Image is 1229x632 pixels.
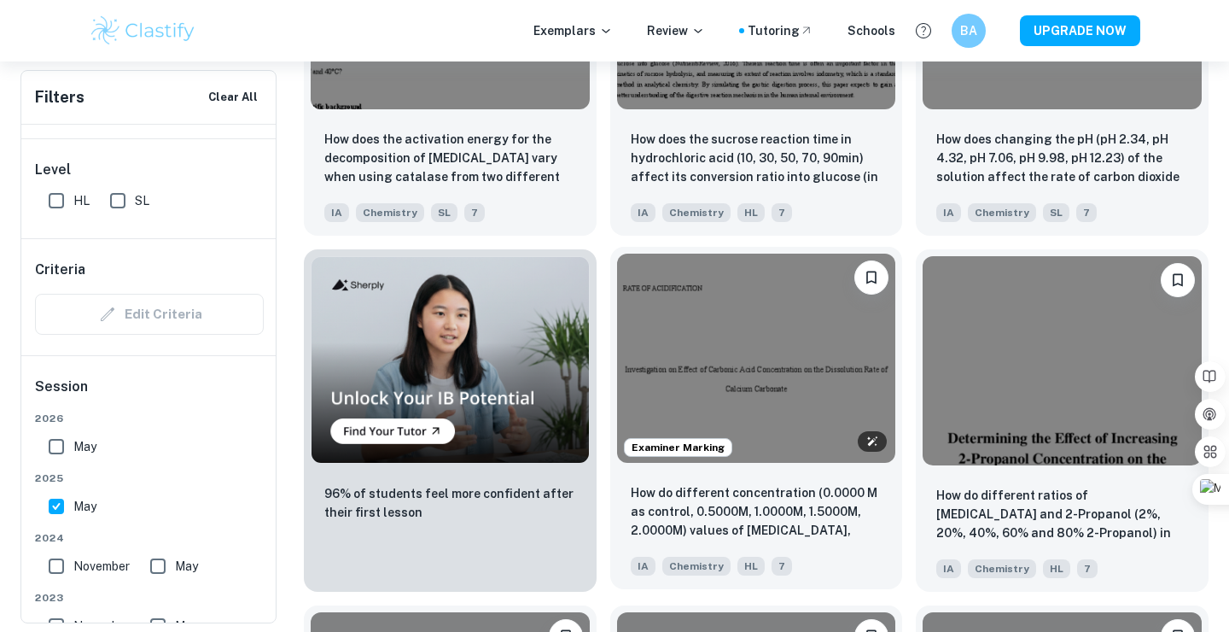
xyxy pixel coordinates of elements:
h6: BA [959,21,979,40]
span: May [73,497,96,516]
span: 2023 [35,590,264,606]
span: 7 [772,557,792,576]
span: IA [936,559,961,578]
span: Chemistry [968,559,1036,578]
img: Thumbnail [311,256,590,464]
p: How does the activation energy for the decomposition of hydrogen peroxide vary when using catalas... [324,130,576,188]
p: How do different concentration (0.0000 M as control, 0.5000M, 1.0000M, 1.5000M, 2.0000M) values o... [631,483,882,541]
button: Clear All [204,85,262,110]
span: 2024 [35,530,264,546]
span: HL [737,203,765,222]
span: 7 [772,203,792,222]
a: BookmarkHow do different ratios of Ethanol and 2-Propanol (2%, 20%, 40%, 60% and 80% 2-Propanol) ... [916,249,1209,592]
p: How does the sucrose reaction time in hydrochloric acid (10, 30, 50, 70, 90min) affect its conver... [631,130,882,188]
span: May [175,557,198,576]
span: Chemistry [356,203,424,222]
p: How do different ratios of Ethanol and 2-Propanol (2%, 20%, 40%, 60% and 80% 2-Propanol) in an Et... [936,486,1188,544]
p: How does changing the pH (pH 2.34, pH 4.32, pH 7.06, pH 9.98, pH 12.23) of the solution affect th... [936,130,1188,188]
span: 2026 [35,411,264,426]
h6: Level [35,160,264,180]
span: IA [324,203,349,222]
span: 7 [464,203,485,222]
div: Criteria filters are unavailable when searching by topic [35,294,264,335]
button: Bookmark [854,260,888,295]
span: November [73,557,130,576]
p: 96% of students feel more confident after their first lesson [324,484,576,522]
span: Examiner Marking [625,440,731,455]
span: IA [631,203,655,222]
img: Chemistry IA example thumbnail: How do different ratios of Ethanol and 2 [923,256,1202,465]
a: Examiner MarkingBookmarkHow do different concentration (0.0000 M as control, 0.5000M, 1.0000M, 1.... [610,249,903,592]
span: Chemistry [662,557,731,576]
span: SL [431,203,457,222]
p: Review [647,21,705,40]
span: SL [135,191,149,210]
span: IA [936,203,961,222]
button: Help and Feedback [909,16,938,45]
span: 2025 [35,471,264,486]
span: 7 [1077,559,1098,578]
span: HL [737,557,765,576]
h6: Filters [35,85,84,109]
a: Schools [847,21,895,40]
span: HL [73,191,90,210]
span: 7 [1076,203,1097,222]
button: BA [952,14,986,48]
a: Tutoring [748,21,813,40]
img: Clastify logo [89,14,197,48]
span: IA [631,557,655,576]
span: May [73,437,96,456]
p: Exemplars [533,21,613,40]
span: Chemistry [662,203,731,222]
span: HL [1043,559,1070,578]
a: Thumbnail96% of students feel more confident after their first lesson [304,249,597,592]
span: Chemistry [968,203,1036,222]
button: Bookmark [1161,263,1195,297]
h6: Criteria [35,260,85,280]
button: UPGRADE NOW [1020,15,1140,46]
img: Chemistry IA example thumbnail: How do different concentration (0.0000 M [617,254,896,463]
h6: Session [35,377,264,411]
span: SL [1043,203,1069,222]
